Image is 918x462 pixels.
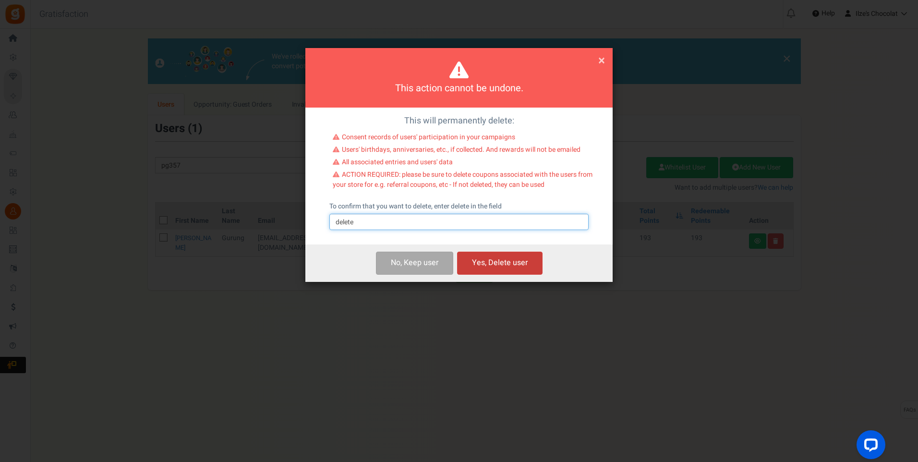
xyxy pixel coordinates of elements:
h4: This action cannot be undone. [317,82,601,96]
span: × [598,51,605,70]
li: Users' birthdays, anniversaries, etc., if collected. And rewards will not be emailed [333,145,592,158]
input: delete [329,214,589,230]
li: ACTION REQUIRED: please be sure to delete coupons associated with the users from your store for e... [333,170,592,192]
li: All associated entries and users' data [333,158,592,170]
p: This will permanently delete: [313,115,605,127]
button: Yes, Delete user [457,252,543,274]
li: Consent records of users' participation in your campaigns [333,133,592,145]
button: No, Keep user [376,252,453,274]
label: To confirm that you want to delete, enter delete in the field [329,202,502,211]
